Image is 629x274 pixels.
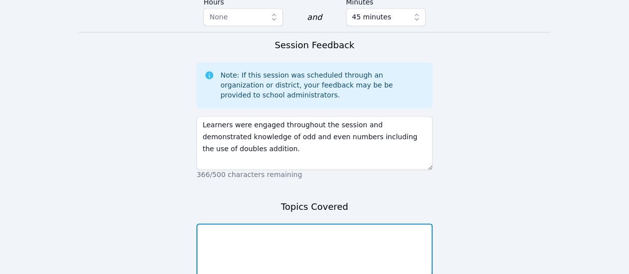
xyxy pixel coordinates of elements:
span: None [209,13,228,21]
textarea: Learners were engaged throughout the session and demonstrated knowledge of odd and even numbers i... [196,116,432,170]
button: 45 minutes [346,8,426,26]
p: 366/500 characters remaining [196,170,432,180]
h3: Topics Covered [281,199,348,213]
button: None [203,8,283,26]
div: and [307,11,322,23]
h3: Session Feedback [274,38,354,52]
span: 45 minutes [352,11,391,23]
div: Note: If this session was scheduled through an organization or district, your feedback may be be ... [220,70,424,100]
